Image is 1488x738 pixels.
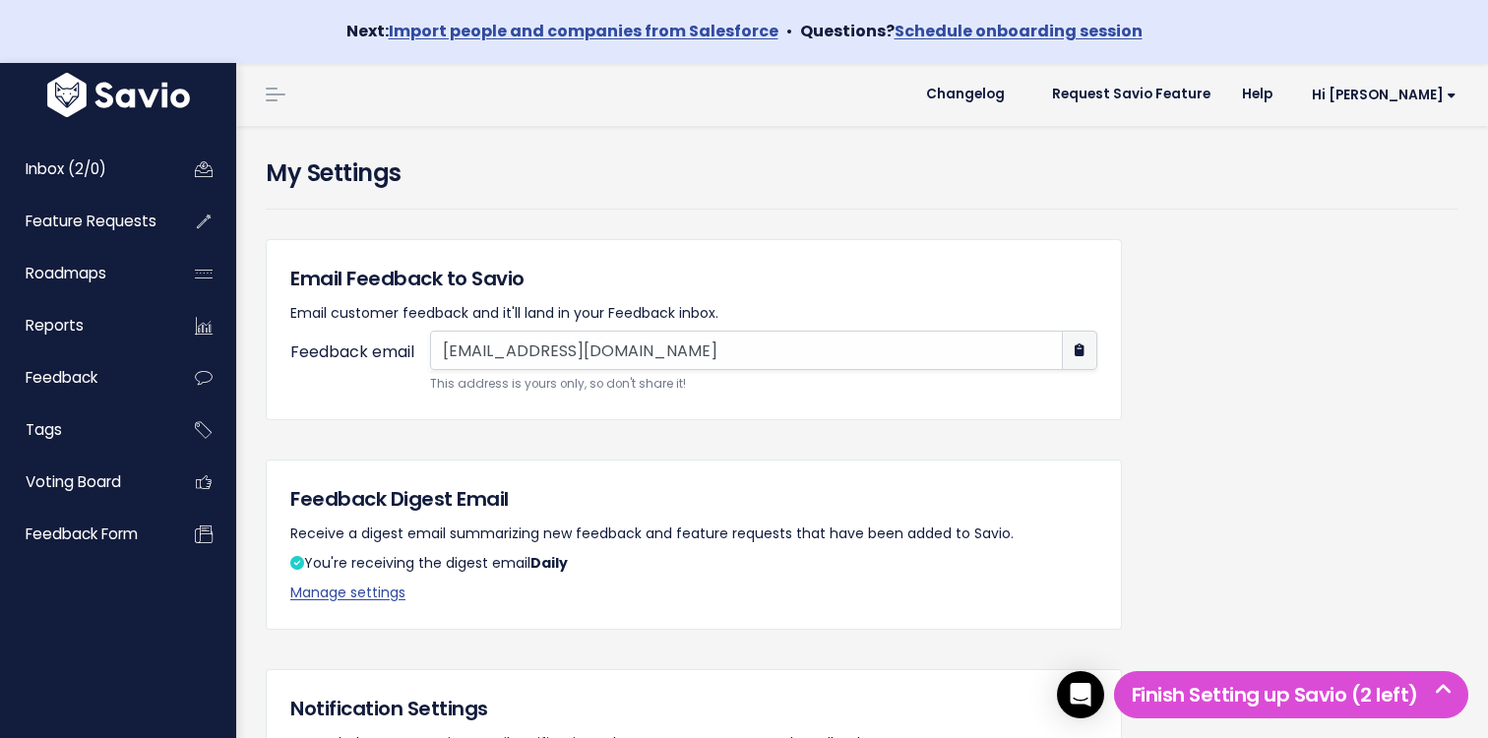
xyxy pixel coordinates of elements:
[430,374,1097,395] small: This address is yours only, so don't share it!
[1312,88,1457,102] span: Hi [PERSON_NAME]
[800,20,1143,42] strong: Questions?
[26,419,62,440] span: Tags
[26,315,84,336] span: Reports
[1057,671,1104,718] div: Open Intercom Messenger
[26,263,106,283] span: Roadmaps
[290,551,1097,576] p: You're receiving the digest email
[1036,80,1226,109] a: Request Savio Feature
[346,20,778,42] strong: Next:
[290,522,1097,546] p: Receive a digest email summarizing new feedback and feature requests that have been added to Savio.
[5,303,163,348] a: Reports
[5,407,163,453] a: Tags
[389,20,778,42] a: Import people and companies from Salesforce
[5,460,163,505] a: Voting Board
[5,355,163,400] a: Feedback
[5,251,163,296] a: Roadmaps
[926,88,1005,101] span: Changelog
[26,471,121,492] span: Voting Board
[266,155,1458,191] h4: My Settings
[26,523,138,544] span: Feedback form
[26,211,156,231] span: Feature Requests
[530,553,568,573] strong: Daily
[1288,80,1472,110] a: Hi [PERSON_NAME]
[290,301,1097,326] p: Email customer feedback and it'll land in your Feedback inbox.
[42,73,195,117] img: logo-white.9d6f32f41409.svg
[290,338,430,383] label: Feedback email
[290,264,1097,293] h5: Email Feedback to Savio
[290,694,1097,723] h5: Notification Settings
[5,147,163,192] a: Inbox (2/0)
[786,20,792,42] span: •
[5,199,163,244] a: Feature Requests
[26,158,106,179] span: Inbox (2/0)
[895,20,1143,42] a: Schedule onboarding session
[5,512,163,557] a: Feedback form
[1123,680,1459,709] h5: Finish Setting up Savio (2 left)
[290,583,405,602] a: Manage settings
[26,367,97,388] span: Feedback
[1226,80,1288,109] a: Help
[290,484,1097,514] h5: Feedback Digest Email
